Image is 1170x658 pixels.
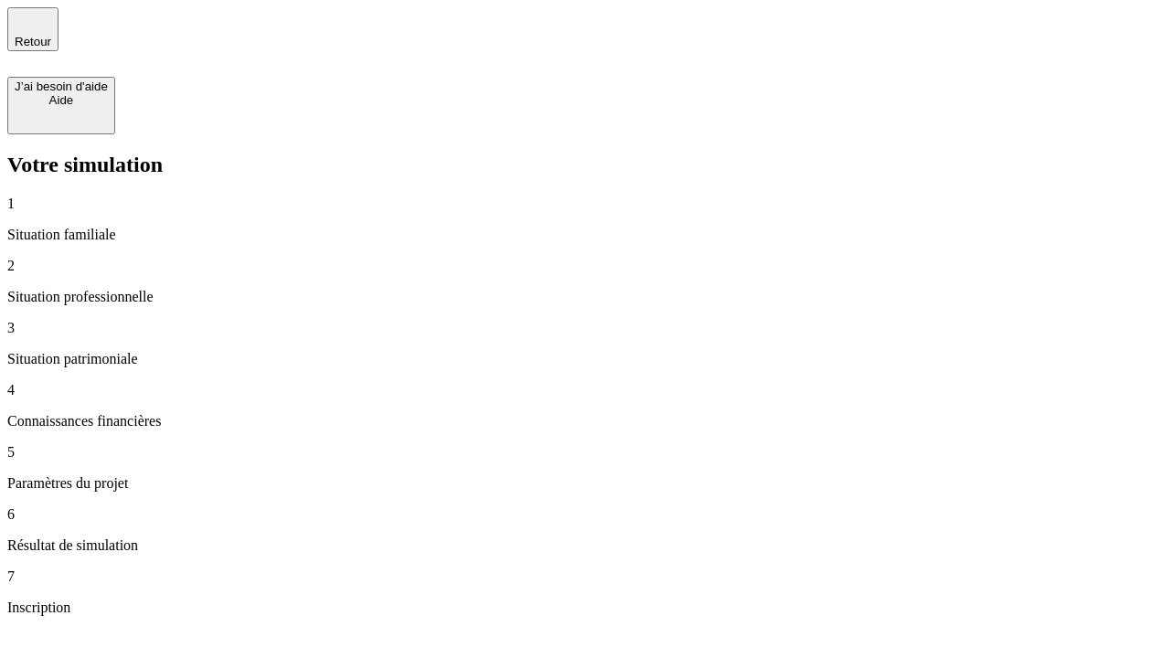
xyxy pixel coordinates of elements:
p: 2 [7,258,1163,274]
p: Connaissances financières [7,413,1163,430]
p: Situation patrimoniale [7,351,1163,367]
button: J’ai besoin d'aideAide [7,77,115,134]
h2: Votre simulation [7,153,1163,177]
p: 6 [7,506,1163,523]
p: 7 [7,568,1163,585]
div: J’ai besoin d'aide [15,80,108,93]
div: Aide [15,93,108,107]
p: Situation familiale [7,227,1163,243]
p: Inscription [7,600,1163,616]
p: 3 [7,320,1163,336]
p: 1 [7,196,1163,212]
button: Retour [7,7,58,51]
p: Paramètres du projet [7,475,1163,492]
span: Retour [15,35,51,48]
p: Situation professionnelle [7,289,1163,305]
p: 4 [7,382,1163,398]
p: Résultat de simulation [7,537,1163,554]
p: 5 [7,444,1163,461]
